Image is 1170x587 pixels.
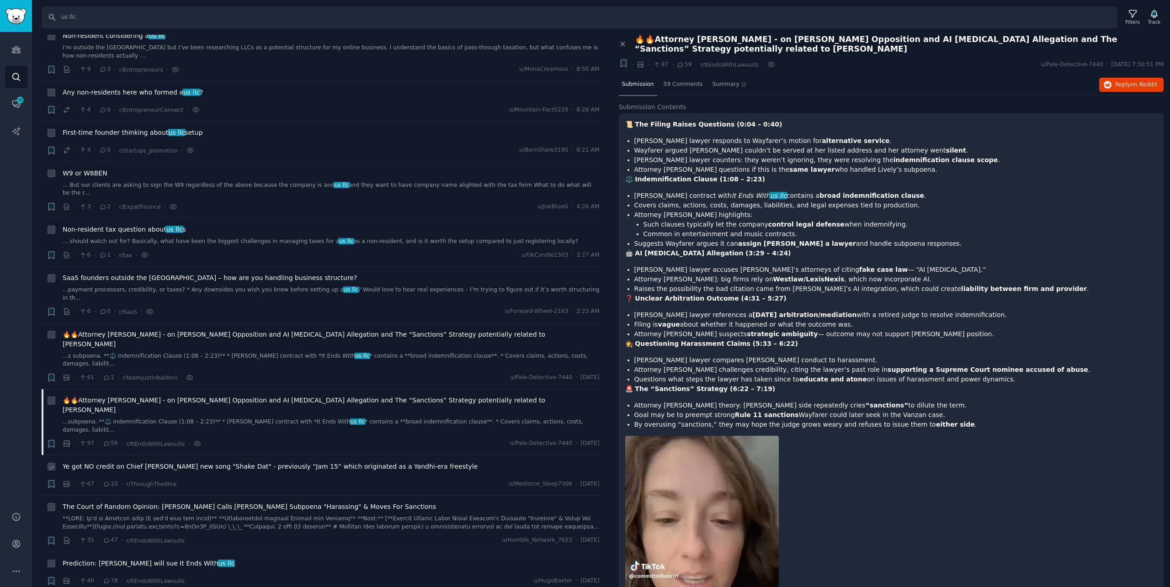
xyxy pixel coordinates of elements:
span: 0 [99,146,111,154]
span: · [632,60,633,69]
span: us llc [165,226,184,233]
span: r/SaaS [119,309,137,315]
span: 78 [103,577,118,585]
span: 6 [79,251,90,259]
span: 4:26 AM [576,203,599,211]
span: 8:21 AM [576,146,599,154]
span: us llc [168,129,186,136]
a: ...subpoena. **⚖️ Indemnification Clause (1:08 – 2:23)** * [PERSON_NAME] contract with *It Ends W... [63,418,600,434]
span: · [135,250,137,260]
span: · [97,439,99,449]
span: · [671,60,673,69]
span: · [121,576,123,586]
span: W9 or W8BEN [63,169,107,178]
span: 1 [103,374,114,382]
strong: supporting a Supreme Court nominee accused of abuse [888,366,1088,373]
span: · [94,65,96,74]
span: Non-resident considering a [63,31,165,41]
li: [PERSON_NAME] contract with contains a . [634,191,1158,201]
a: Any non-residents here who formed aus llc? [63,88,203,97]
span: [DATE] [580,374,599,382]
li: Attorney [PERSON_NAME]: big firms rely on , which now incorporate AI. [634,275,1158,284]
span: 6 [79,307,90,316]
span: · [121,536,123,545]
span: · [166,65,168,74]
li: Wayfarer argued [PERSON_NAME] couldn’t be served at her listed address and her attorney went . [634,146,1158,155]
li: [PERSON_NAME] lawyer responds to Wayfarer’s motion for . [634,136,1158,146]
span: · [94,250,96,260]
span: 40 [79,577,94,585]
a: The Court of Random Opinion: [PERSON_NAME] Calls [PERSON_NAME] Subpoena "Harassing" & Moves For S... [63,502,436,512]
strong: [DATE] arbitration/mediation [752,311,856,318]
a: I’m outside the [GEOGRAPHIC_DATA] but I’ve been researching LLCs as a potential structure for my ... [63,44,600,60]
span: · [695,60,697,69]
span: · [94,105,96,115]
div: Filters [1126,19,1140,25]
span: · [114,250,116,260]
span: · [140,307,142,317]
span: 10 [103,480,118,488]
strong: alternative service [822,137,889,144]
li: Filing is about whether it happened or what the outcome was. [634,320,1158,329]
span: · [94,146,96,155]
span: u/Pale-Detective-7440 [510,439,572,448]
span: · [571,251,573,259]
a: ... But our clients are asking to sign the W9 regardless of the above because the company is andu... [63,181,600,197]
a: **LORE: Ip'd si Ametcon adip (E sed'd eius tem incid)** **Utlaboreetdol magnaal Enimad min Veniam... [63,515,600,531]
span: [DATE] [580,439,599,448]
span: 1 [99,251,111,259]
a: ... should watch out for? Basically, what have been the biggest challenges in managing taxes for ... [63,238,600,246]
span: r/Entrepreneurs [119,67,163,73]
span: 4 [79,106,90,114]
strong: liability between firm and provider [961,285,1087,292]
strong: 🤖 AI [MEDICAL_DATA] Allegation (3:29 – 4:24) [625,249,791,257]
a: 70 [5,93,27,115]
span: Submission Contents [619,102,686,112]
span: · [164,202,166,212]
span: 4 [79,146,90,154]
span: u/HugoBaxter [533,577,572,585]
strong: same lawyer [789,166,835,173]
a: ...s subpoena. **⚖️ Indemnification Clause (1:08 – 2:23)** * [PERSON_NAME] contract with *It Ends... [63,352,600,368]
span: · [97,373,99,382]
span: 97 [79,439,94,448]
a: 🔥🔥Attorney [PERSON_NAME] - on [PERSON_NAME] Opposition and AI [MEDICAL_DATA] Allegation and The “... [63,330,600,349]
span: · [74,576,76,586]
strong: vague [658,321,680,328]
span: · [117,373,119,382]
strong: Westlaw/LexisNexis [773,275,845,283]
span: 🔥🔥Attorney [PERSON_NAME] - on [PERSON_NAME] Opposition and AI [MEDICAL_DATA] Allegation and The “... [635,35,1164,54]
span: [DATE] [580,480,599,488]
span: r/ExpatFinance [119,204,160,210]
span: us llc [218,560,236,567]
span: · [97,576,99,586]
li: [PERSON_NAME] lawyer compares [PERSON_NAME] conduct to harassment. [634,355,1158,365]
li: Questions what steps the lawyer has taken since to on issues of harassment and power dynamics. [634,375,1158,384]
span: 35 [79,536,94,545]
span: · [114,105,116,115]
span: us llc [343,286,359,293]
span: [DATE] [580,536,599,545]
li: By overusing “sanctions,” they may hope the judge grows weary and refuses to issue them to . [634,420,1158,429]
strong: Rule 11 sanctions [735,411,799,418]
span: 2:23 AM [576,307,599,316]
span: Summary [712,80,739,89]
span: 3 [79,203,90,211]
a: 🔥🔥Attorney [PERSON_NAME] - on [PERSON_NAME] Opposition and AI [MEDICAL_DATA] Allegation and The “... [63,396,600,415]
li: [PERSON_NAME] lawyer counters: they weren’t ignoring, they were resolving the . [634,155,1158,165]
span: · [74,307,76,317]
span: 67 [79,480,94,488]
strong: assign [PERSON_NAME] a lawyer [738,240,856,247]
span: us llc [148,32,166,39]
span: · [97,479,99,489]
li: Covers claims, actions, costs, damages, liabilities, and legal expenses tied to production. [634,201,1158,210]
span: 8:28 AM [576,106,599,114]
li: Attorney [PERSON_NAME] suspects — outcome may not support [PERSON_NAME] position. [634,329,1158,339]
span: · [114,65,116,74]
a: Ye got NO credit on Chief [PERSON_NAME] new song "Shake Dat" - previously “Jam 15” which originat... [63,462,478,471]
a: Non-resident considering aus llc [63,31,165,41]
span: · [571,307,573,316]
span: · [74,373,76,382]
